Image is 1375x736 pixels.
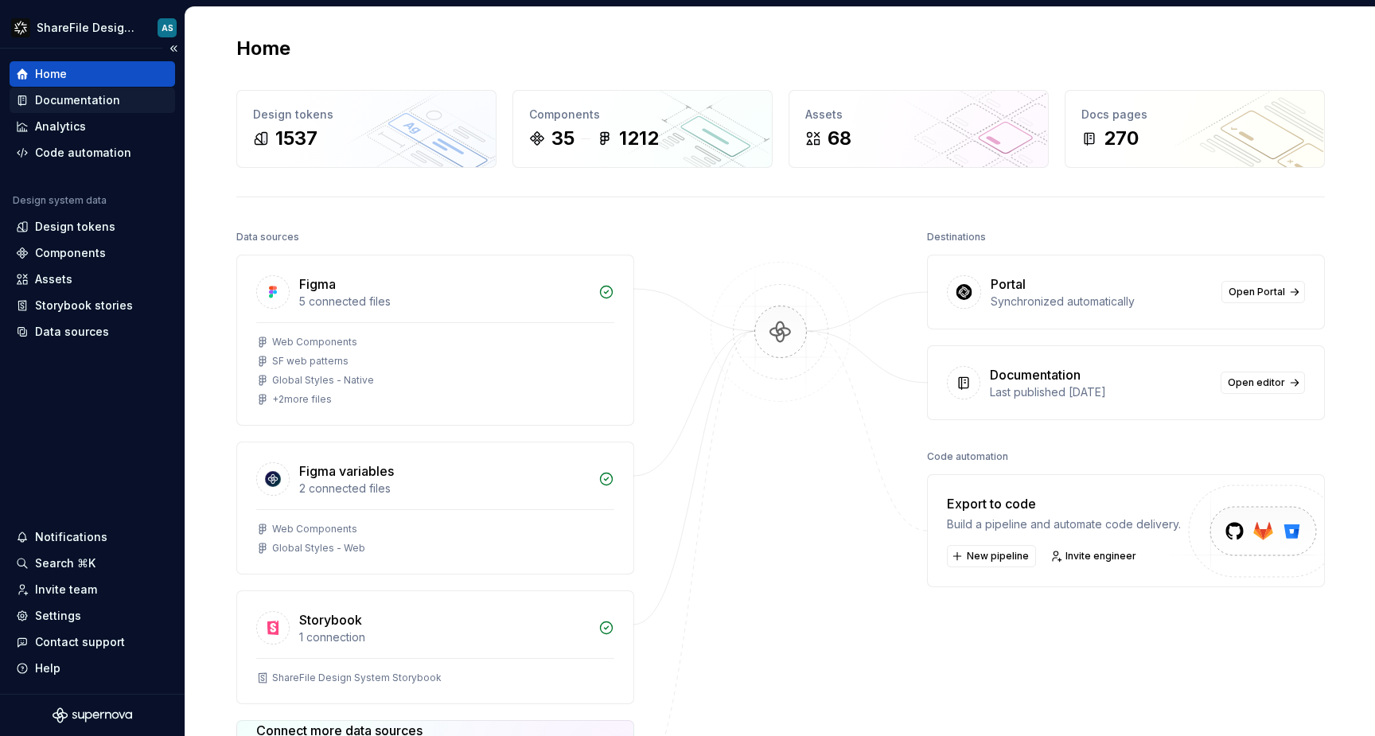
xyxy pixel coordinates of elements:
[299,629,589,645] div: 1 connection
[272,336,357,349] div: Web Components
[236,226,299,248] div: Data sources
[991,275,1026,294] div: Portal
[927,226,986,248] div: Destinations
[828,126,851,151] div: 68
[10,114,175,139] a: Analytics
[272,355,349,368] div: SF web patterns
[35,271,72,287] div: Assets
[990,365,1081,384] div: Documentation
[11,18,30,37] img: 16fa4d48-c719-41e7-904a-cec51ff481f5.png
[10,629,175,655] button: Contact support
[236,90,497,168] a: Design tokens1537
[35,634,125,650] div: Contact support
[35,608,81,624] div: Settings
[253,107,480,123] div: Design tokens
[10,603,175,629] a: Settings
[272,523,357,535] div: Web Components
[805,107,1032,123] div: Assets
[10,240,175,266] a: Components
[35,66,67,82] div: Home
[551,126,575,151] div: 35
[35,529,107,545] div: Notifications
[10,319,175,345] a: Data sources
[162,37,185,60] button: Collapse sidebar
[1046,545,1143,567] a: Invite engineer
[947,545,1036,567] button: New pipeline
[299,294,589,310] div: 5 connected files
[10,293,175,318] a: Storybook stories
[299,481,589,497] div: 2 connected files
[13,194,107,207] div: Design system data
[236,36,290,61] h2: Home
[10,267,175,292] a: Assets
[10,524,175,550] button: Notifications
[10,88,175,113] a: Documentation
[947,494,1181,513] div: Export to code
[272,672,442,684] div: ShareFile Design System Storybook
[35,119,86,134] div: Analytics
[1065,550,1136,563] span: Invite engineer
[10,551,175,576] button: Search ⌘K
[3,10,181,45] button: ShareFile Design SystemAS
[35,245,106,261] div: Components
[37,20,138,36] div: ShareFile Design System
[35,145,131,161] div: Code automation
[35,582,97,598] div: Invite team
[272,393,332,406] div: + 2 more files
[10,140,175,166] a: Code automation
[512,90,773,168] a: Components351212
[10,61,175,87] a: Home
[35,219,115,235] div: Design tokens
[35,555,95,571] div: Search ⌘K
[947,516,1181,532] div: Build a pipeline and automate code delivery.
[789,90,1049,168] a: Assets68
[10,656,175,681] button: Help
[619,126,659,151] div: 1212
[236,255,634,426] a: Figma5 connected filesWeb ComponentsSF web patternsGlobal Styles - Native+2more files
[1081,107,1308,123] div: Docs pages
[35,298,133,313] div: Storybook stories
[236,442,634,574] a: Figma variables2 connected filesWeb ComponentsGlobal Styles - Web
[35,92,120,108] div: Documentation
[275,126,317,151] div: 1537
[1221,372,1305,394] a: Open editor
[1065,90,1325,168] a: Docs pages270
[272,542,365,555] div: Global Styles - Web
[299,610,362,629] div: Storybook
[35,660,60,676] div: Help
[927,446,1008,468] div: Code automation
[990,384,1211,400] div: Last published [DATE]
[1229,286,1285,298] span: Open Portal
[991,294,1212,310] div: Synchronized automatically
[53,707,132,723] svg: Supernova Logo
[1221,281,1305,303] a: Open Portal
[967,550,1029,563] span: New pipeline
[1104,126,1139,151] div: 270
[272,374,374,387] div: Global Styles - Native
[10,577,175,602] a: Invite team
[299,461,394,481] div: Figma variables
[299,275,336,294] div: Figma
[529,107,756,123] div: Components
[35,324,109,340] div: Data sources
[1228,376,1285,389] span: Open editor
[236,590,634,704] a: Storybook1 connectionShareFile Design System Storybook
[10,214,175,239] a: Design tokens
[162,21,173,34] div: AS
